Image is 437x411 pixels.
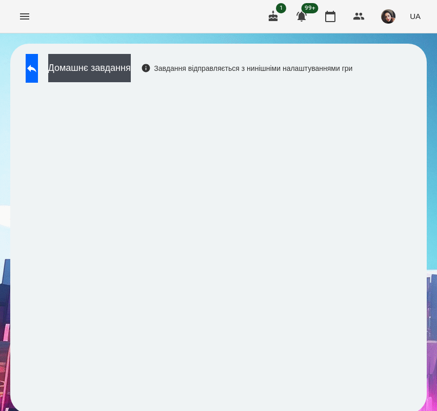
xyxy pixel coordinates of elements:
[410,11,421,22] span: UA
[302,3,319,13] span: 99+
[381,9,395,24] img: 415cf204168fa55e927162f296ff3726.jpg
[276,3,286,13] span: 1
[48,54,131,82] button: Домашнє завдання
[406,7,425,26] button: UA
[12,4,37,29] button: Menu
[141,63,353,73] div: Завдання відправляється з нинішніми налаштуваннями гри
